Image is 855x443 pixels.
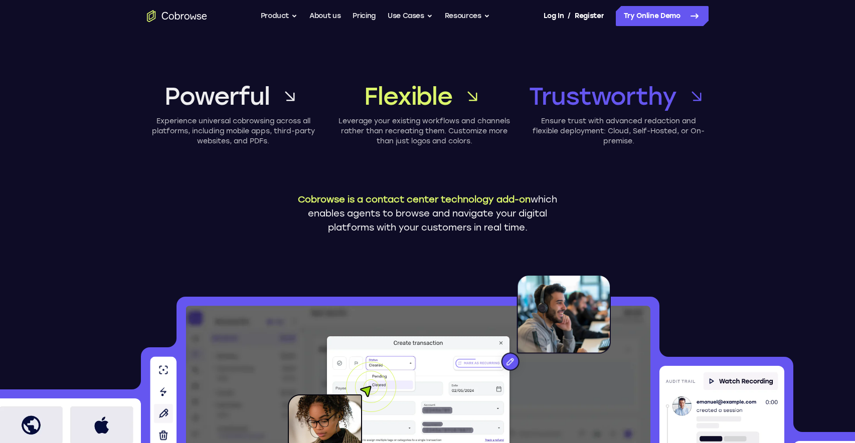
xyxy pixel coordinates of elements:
p: Ensure trust with advanced redaction and flexible deployment: Cloud, Self-Hosted, or On-premise. [529,116,709,146]
a: Pricing [353,6,376,26]
span: Powerful [164,80,269,112]
p: Leverage your existing workflows and channels rather than recreating them. Customize more than ju... [338,116,511,146]
p: Experience universal cobrowsing across all platforms, including mobile apps, third-party websites... [147,116,320,146]
a: Log In [544,6,564,26]
a: Flexible [338,80,511,112]
a: Trustworthy [529,80,709,112]
a: Go to the home page [147,10,207,22]
span: Flexible [364,80,452,112]
a: About us [309,6,340,26]
button: Use Cases [388,6,433,26]
img: An agent with a headset [455,275,611,381]
p: which enables agents to browse and navigate your digital platforms with your customers in real time. [290,192,566,235]
button: Product [261,6,298,26]
span: / [568,10,571,22]
span: Trustworthy [529,80,676,112]
span: Cobrowse is a contact center technology add-on [298,194,531,205]
a: Powerful [147,80,320,112]
button: Resources [445,6,490,26]
a: Register [575,6,604,26]
a: Try Online Demo [616,6,709,26]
